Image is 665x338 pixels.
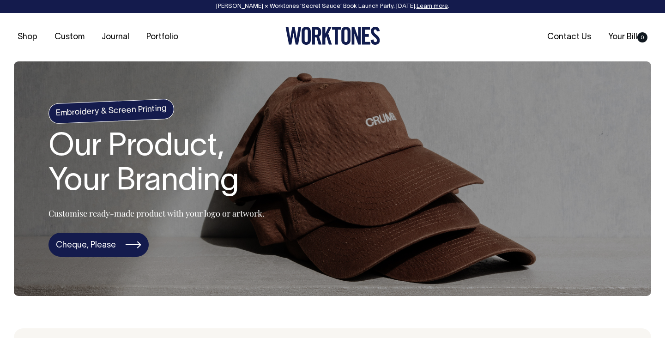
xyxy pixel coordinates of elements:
a: Shop [14,30,41,45]
span: 0 [637,32,647,42]
p: Customise ready-made product with your logo or artwork. [48,208,265,219]
a: Your Bill0 [605,30,651,45]
a: Cheque, Please [48,233,149,257]
div: [PERSON_NAME] × Worktones ‘Secret Sauce’ Book Launch Party, [DATE]. . [9,3,656,10]
a: Custom [51,30,88,45]
a: Learn more [417,4,448,9]
h4: Embroidery & Screen Printing [48,98,175,124]
a: Portfolio [143,30,182,45]
a: Journal [98,30,133,45]
h1: Our Product, Your Branding [48,130,265,199]
a: Contact Us [544,30,595,45]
